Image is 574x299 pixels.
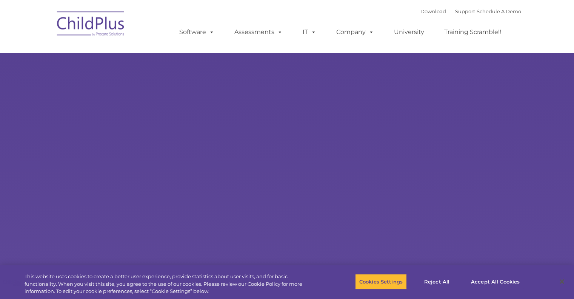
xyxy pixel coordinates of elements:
a: Support [455,8,475,14]
a: Assessments [227,25,290,40]
button: Cookies Settings [355,274,407,290]
button: Accept All Cookies [467,274,524,290]
a: Download [420,8,446,14]
a: Training Scramble!! [437,25,509,40]
a: University [386,25,432,40]
div: This website uses cookies to create a better user experience, provide statistics about user visit... [25,273,316,295]
button: Close [554,273,570,290]
a: Schedule A Demo [477,8,521,14]
font: | [420,8,521,14]
a: IT [295,25,324,40]
img: ChildPlus by Procare Solutions [53,6,129,44]
a: Company [329,25,382,40]
button: Reject All [413,274,460,290]
a: Software [172,25,222,40]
